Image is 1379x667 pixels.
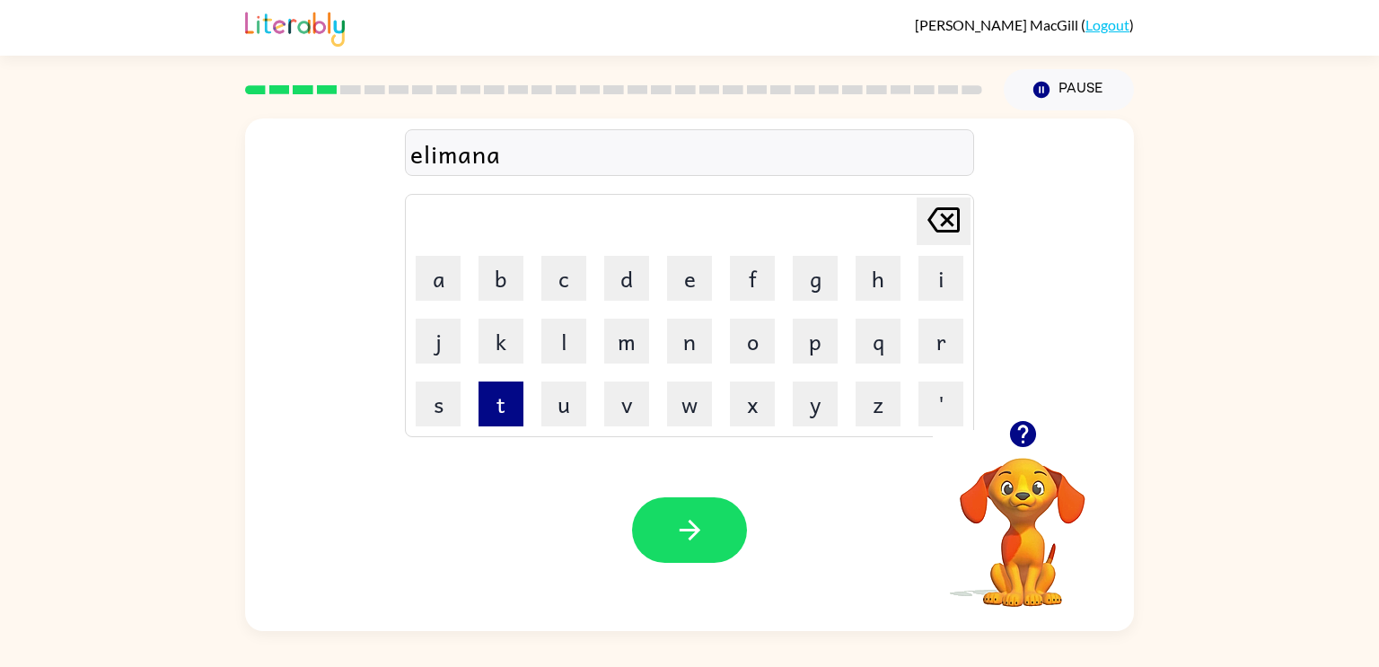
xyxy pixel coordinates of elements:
button: i [918,256,963,301]
button: Pause [1004,69,1134,110]
button: x [730,382,775,426]
button: ' [918,382,963,426]
span: [PERSON_NAME] MacGill [915,16,1081,33]
button: s [416,382,461,426]
button: c [541,256,586,301]
button: k [479,319,523,364]
button: f [730,256,775,301]
button: q [856,319,900,364]
button: a [416,256,461,301]
button: w [667,382,712,426]
button: d [604,256,649,301]
button: h [856,256,900,301]
button: j [416,319,461,364]
button: m [604,319,649,364]
button: o [730,319,775,364]
div: ( ) [915,16,1134,33]
div: elimana [410,135,969,172]
button: n [667,319,712,364]
video: Your browser must support playing .mp4 files to use Literably. Please try using another browser. [933,430,1112,610]
button: v [604,382,649,426]
button: l [541,319,586,364]
button: t [479,382,523,426]
button: b [479,256,523,301]
button: g [793,256,838,301]
a: Logout [1085,16,1129,33]
button: z [856,382,900,426]
button: r [918,319,963,364]
button: p [793,319,838,364]
button: u [541,382,586,426]
button: e [667,256,712,301]
img: Literably [245,7,345,47]
button: y [793,382,838,426]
